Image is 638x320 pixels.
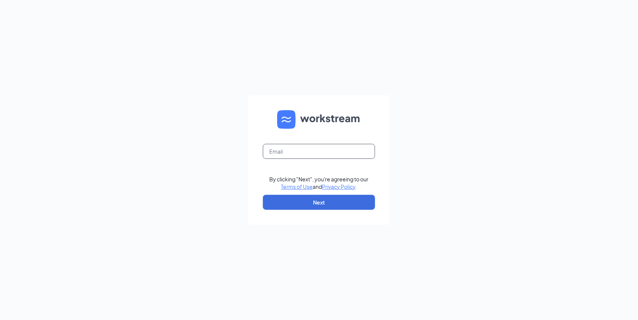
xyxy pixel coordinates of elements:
[270,175,369,190] div: By clicking "Next", you're agreeing to our and .
[281,183,313,190] a: Terms of Use
[263,195,375,210] button: Next
[263,144,375,159] input: Email
[322,183,356,190] a: Privacy Policy
[277,110,361,129] img: WS logo and Workstream text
